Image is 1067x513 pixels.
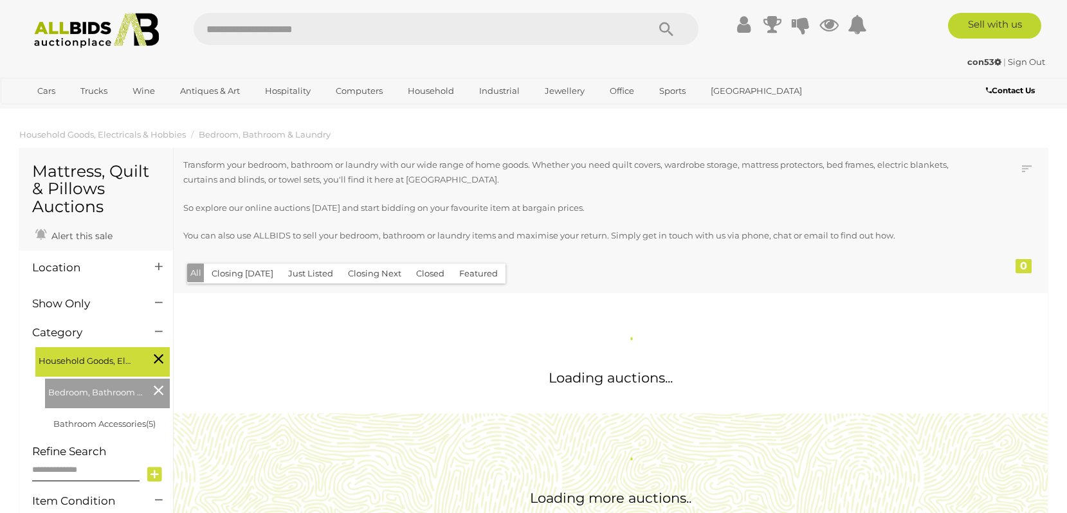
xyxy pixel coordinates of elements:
img: Allbids.com.au [27,13,167,48]
h4: Refine Search [32,446,170,458]
span: | [1003,57,1006,67]
a: Sell with us [948,13,1041,39]
button: All [187,264,205,282]
button: Closed [408,264,452,283]
a: Contact Us [986,84,1038,98]
span: Loading auctions... [549,370,673,386]
span: (5) [146,419,156,429]
span: Household Goods, Electricals & Hobbies [39,350,135,368]
h4: Category [32,327,136,339]
span: Bedroom, Bathroom & Laundry [48,382,145,400]
button: Closing Next [340,264,409,283]
a: Trucks [72,80,116,102]
p: You can also use ALLBIDS to sell your bedroom, bathroom or laundry items and maximise your return... [183,228,957,243]
span: Loading more auctions.. [530,490,691,506]
strong: con53 [967,57,1001,67]
button: Closing [DATE] [204,264,281,283]
span: Alert this sale [48,230,113,242]
a: Bathroom Accessories(5) [53,419,156,429]
a: [GEOGRAPHIC_DATA] [702,80,810,102]
p: Transform your bedroom, bathroom or laundry with our wide range of home goods. Whether you need q... [183,157,957,188]
a: Alert this sale [32,225,116,244]
a: Household [399,80,462,102]
a: Cars [29,80,64,102]
a: Jewellery [536,80,593,102]
a: Household Goods, Electricals & Hobbies [19,129,186,139]
a: Office [601,80,643,102]
h1: Mattress, Quilt & Pillows Auctions [32,163,160,216]
a: Wine [124,80,163,102]
a: Sports [651,80,694,102]
a: Antiques & Art [172,80,248,102]
a: Sign Out [1008,57,1045,67]
button: Just Listed [280,264,341,283]
a: Bedroom, Bathroom & Laundry [199,129,331,139]
p: So explore our online auctions [DATE] and start bidding on your favourite item at bargain prices. [183,201,957,215]
a: Computers [327,80,391,102]
a: Hospitality [257,80,319,102]
h4: Location [32,262,136,274]
a: con53 [967,57,1003,67]
h4: Show Only [32,298,136,310]
div: 0 [1016,259,1032,273]
button: Featured [451,264,506,283]
h4: Item Condition [32,495,136,507]
button: Search [634,13,698,45]
b: Contact Us [986,85,1035,95]
a: Industrial [471,80,528,102]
